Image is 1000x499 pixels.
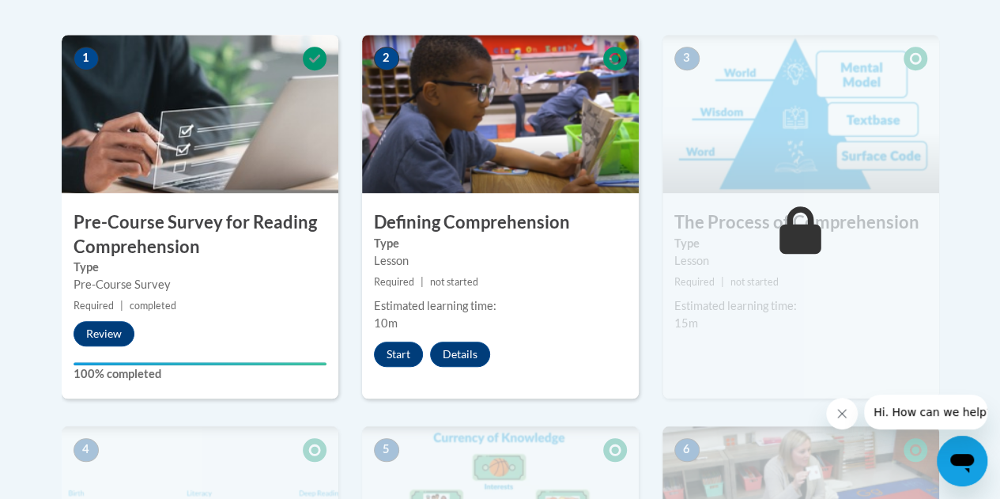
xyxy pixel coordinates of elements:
span: 6 [674,438,700,462]
button: Review [74,321,134,346]
iframe: Close message [826,398,858,429]
span: 1 [74,47,99,70]
span: Required [74,300,114,312]
label: Type [674,235,927,252]
h3: Defining Comprehension [362,210,639,235]
img: Course Image [362,35,639,193]
label: Type [374,235,627,252]
span: 10m [374,316,398,330]
button: Start [374,342,423,367]
img: Course Image [62,35,338,193]
div: Lesson [674,252,927,270]
label: 100% completed [74,365,326,383]
img: Course Image [662,35,939,193]
div: Pre-Course Survey [74,276,326,293]
span: 4 [74,438,99,462]
span: | [721,276,724,288]
span: completed [130,300,176,312]
span: 5 [374,438,399,462]
h3: Pre-Course Survey for Reading Comprehension [62,210,338,259]
span: 15m [674,316,698,330]
div: Lesson [374,252,627,270]
iframe: Button to launch messaging window [937,436,987,486]
span: Required [374,276,414,288]
button: Details [430,342,490,367]
span: 2 [374,47,399,70]
span: 3 [674,47,700,70]
span: | [421,276,424,288]
h3: The Process of Comprehension [662,210,939,235]
span: | [120,300,123,312]
span: Hi. How can we help? [9,11,128,24]
iframe: Message from company [864,395,987,429]
div: Your progress [74,362,326,365]
label: Type [74,259,326,276]
div: Estimated learning time: [374,297,627,315]
div: Estimated learning time: [674,297,927,315]
span: not started [730,276,779,288]
span: not started [430,276,478,288]
span: Required [674,276,715,288]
